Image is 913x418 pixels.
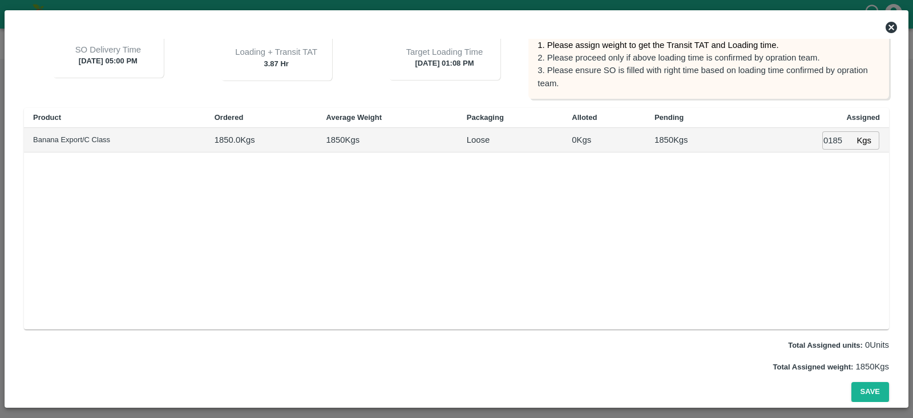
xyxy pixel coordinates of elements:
[467,134,490,146] p: Loose
[572,113,597,122] b: Alloted
[24,128,205,152] td: Banana Export/C Class
[326,134,360,146] p: 1850 Kgs
[389,34,500,80] div: [DATE] 01:08 PM
[215,113,244,122] b: Ordered
[538,51,880,64] p: 2. Please proceed only if above loading time is confirmed by opration team.
[655,134,734,146] p: 1850 Kgs
[655,113,684,122] b: Pending
[822,131,852,149] input: 0
[406,46,483,58] p: Target Loading Time
[788,341,863,349] label: Total Assigned units:
[851,382,889,402] button: Save
[221,35,332,81] div: 3.87 Hr
[52,32,164,78] div: [DATE] 05:00 PM
[538,39,880,51] p: 1. Please assign weight to get the Transit TAT and Loading time.
[33,113,61,122] b: Product
[235,46,317,58] p: Loading + Transit TAT
[467,113,504,122] b: Packaging
[215,134,308,146] p: 1850.0 Kgs
[788,339,889,351] p: 0 Units
[572,134,636,146] p: 0 Kgs
[857,134,871,147] p: Kgs
[846,113,880,122] b: Assigned
[326,113,382,122] b: Average Weight
[75,43,141,56] p: SO Delivery Time
[773,360,889,373] p: 1850 Kgs
[538,64,880,90] p: 3. Please ensure SO is filled with right time based on loading time confirmed by opration team.
[773,363,854,371] label: Total Assigned weight:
